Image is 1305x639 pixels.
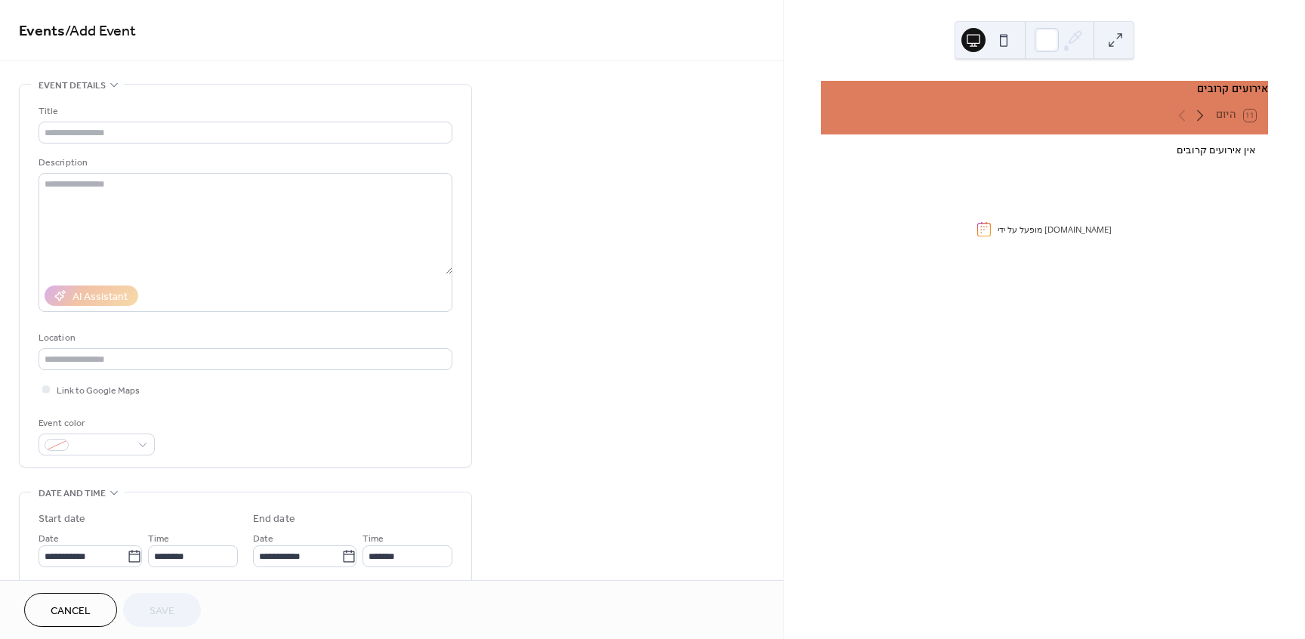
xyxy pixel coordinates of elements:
span: Date [253,531,273,547]
div: Location [39,330,449,346]
div: אין אירועים קרובים [833,144,1256,158]
div: End date [253,511,295,527]
span: Date and time [39,486,106,502]
button: Cancel [24,593,117,627]
span: / Add Event [65,17,136,46]
span: Cancel [51,603,91,619]
span: Time [148,531,169,547]
div: מופעל על ידי [998,224,1112,235]
span: Event details [39,78,106,94]
div: אירועים קרובים [821,81,1268,97]
a: Events [19,17,65,46]
div: Event color [39,415,152,431]
div: Start date [39,511,85,527]
span: Date [39,531,59,547]
span: Time [362,531,384,547]
div: Description [39,155,449,171]
a: [DOMAIN_NAME] [1044,224,1112,235]
span: Link to Google Maps [57,383,140,399]
div: Title [39,103,449,119]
